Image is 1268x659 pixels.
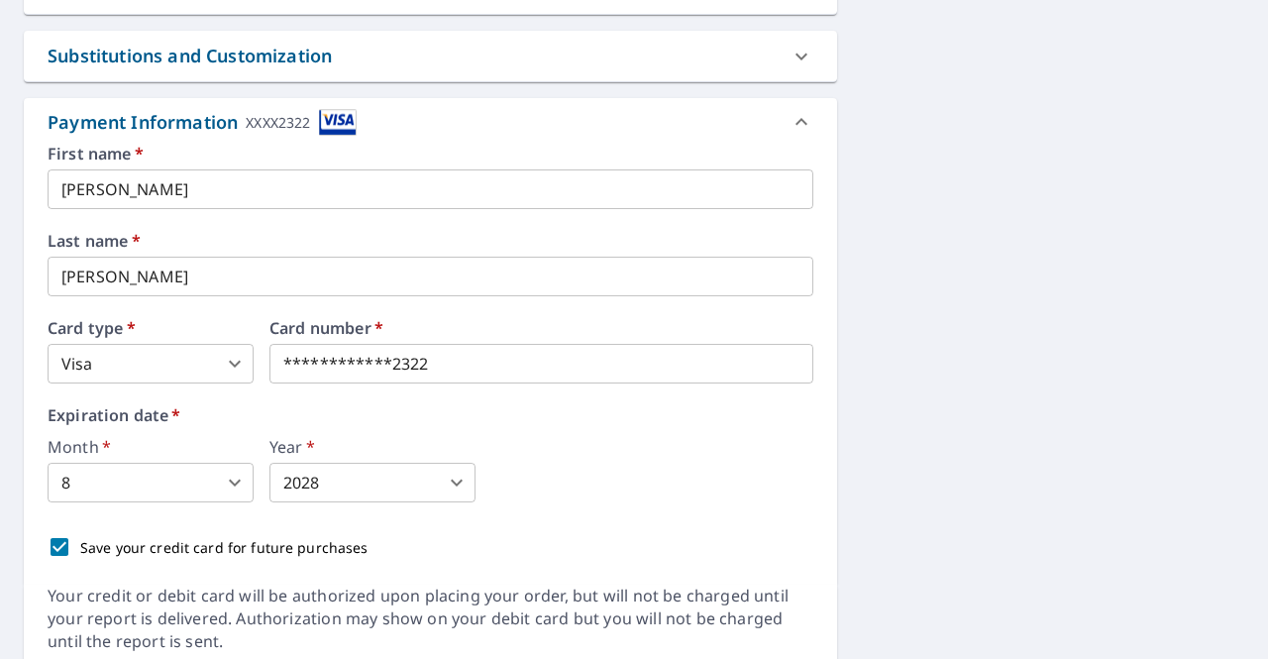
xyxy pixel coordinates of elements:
label: Last name [48,233,813,249]
p: Save your credit card for future purchases [80,537,369,558]
label: Expiration date [48,407,813,423]
label: Year [269,439,475,455]
div: Substitutions and Customization [24,31,837,81]
div: Payment Information [48,109,357,136]
img: cardImage [319,109,357,136]
div: 8 [48,463,254,502]
label: Month [48,439,254,455]
div: 2028 [269,463,475,502]
div: Visa [48,344,254,384]
div: Your credit or debit card will be authorized upon placing your order, but will not be charged unt... [48,585,813,653]
label: Card number [269,320,813,336]
div: Substitutions and Customization [48,43,332,69]
label: Card type [48,320,254,336]
div: XXXX2322 [246,109,310,136]
label: First name [48,146,813,162]
div: Payment InformationXXXX2322cardImage [24,98,837,146]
